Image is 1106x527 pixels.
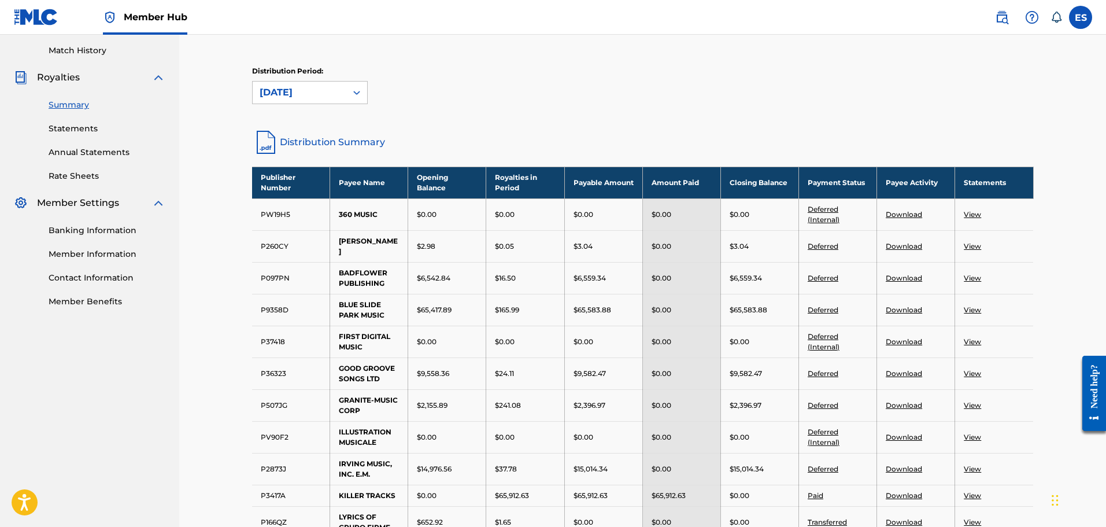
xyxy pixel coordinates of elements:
td: BLUE SLIDE PARK MUSIC [330,294,408,326]
td: PW19H5 [252,198,330,230]
a: Member Information [49,248,165,260]
p: $0.00 [652,464,671,474]
td: P2873J [252,453,330,485]
p: $16.50 [495,273,516,283]
a: Public Search [990,6,1013,29]
a: Download [886,337,922,346]
p: $24.11 [495,368,514,379]
a: Download [886,491,922,500]
img: Top Rightsholder [103,10,117,24]
img: distribution-summary-pdf [252,128,280,156]
p: $0.05 [495,241,514,252]
a: Summary [49,99,165,111]
p: $3.04 [730,241,749,252]
td: ILLUSTRATION MUSICALE [330,421,408,453]
p: $0.00 [495,209,515,220]
p: $0.00 [417,209,437,220]
a: Member Benefits [49,296,165,308]
img: expand [151,196,165,210]
p: $2.98 [417,241,435,252]
p: $15,014.34 [730,464,764,474]
p: $2,396.97 [574,400,605,411]
div: Drag [1052,483,1059,518]
a: Deferred [808,305,838,314]
a: Annual Statements [49,146,165,159]
a: View [964,518,981,526]
th: Opening Balance [408,167,486,198]
th: Payee Activity [877,167,955,198]
div: [DATE] [260,86,339,99]
img: Royalties [14,71,28,84]
a: Transferred [808,518,847,526]
img: help [1025,10,1039,24]
th: Statements [955,167,1033,198]
a: Download [886,401,922,410]
p: $241.08 [495,400,521,411]
td: P507JG [252,389,330,421]
a: View [964,433,981,441]
p: $0.00 [574,209,593,220]
a: View [964,465,981,473]
a: Deferred (Internal) [808,428,839,447]
a: Download [886,369,922,378]
td: P3417A [252,485,330,506]
a: View [964,242,981,250]
td: GRANITE-MUSIC CORP [330,389,408,421]
td: PV90F2 [252,421,330,453]
p: $15,014.34 [574,464,608,474]
p: $65,583.88 [730,305,767,315]
a: Deferred [808,242,838,250]
a: Deferred [808,274,838,282]
a: Deferred [808,369,838,378]
th: Publisher Number [252,167,330,198]
a: Contact Information [49,272,165,284]
p: $0.00 [652,432,671,443]
img: search [995,10,1009,24]
img: expand [151,71,165,84]
p: $65,417.89 [417,305,452,315]
p: Distribution Period: [252,66,368,76]
a: Paid [808,491,823,500]
p: $6,542.84 [417,273,450,283]
p: $2,155.89 [417,400,447,411]
p: $65,912.63 [574,491,608,501]
a: Download [886,465,922,473]
p: $0.00 [495,337,515,347]
th: Closing Balance [720,167,798,198]
p: $2,396.97 [730,400,761,411]
a: Deferred (Internal) [808,205,839,224]
p: $0.00 [574,432,593,443]
th: Payable Amount [564,167,642,198]
span: Member Settings [37,196,119,210]
p: $6,559.34 [574,273,606,283]
p: $165.99 [495,305,519,315]
p: $0.00 [652,305,671,315]
th: Royalties in Period [486,167,564,198]
td: P36323 [252,358,330,389]
a: Download [886,242,922,250]
a: Download [886,433,922,441]
a: Download [886,274,922,282]
p: $14,976.56 [417,464,452,474]
a: Deferred [808,465,838,473]
p: $0.00 [574,337,593,347]
p: $0.00 [652,273,671,283]
td: BADFLOWER PUBLISHING [330,262,408,294]
td: 360 MUSIC [330,198,408,230]
div: Help [1020,6,1044,29]
a: Statements [49,123,165,135]
td: FIRST DIGITAL MUSIC [330,326,408,358]
a: Rate Sheets [49,170,165,182]
a: Match History [49,45,165,57]
a: Banking Information [49,224,165,237]
p: $0.00 [730,491,749,501]
a: View [964,491,981,500]
a: View [964,274,981,282]
p: $0.00 [652,337,671,347]
p: $9,582.47 [730,368,762,379]
p: $0.00 [417,491,437,501]
a: View [964,210,981,219]
p: $0.00 [652,241,671,252]
p: $0.00 [495,432,515,443]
